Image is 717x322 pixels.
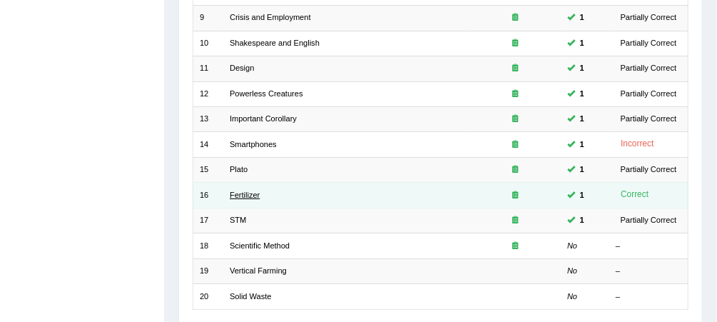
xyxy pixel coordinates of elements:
div: Exam occurring question [477,63,554,74]
a: Fertilizer [230,191,260,199]
span: You can still take this question [575,88,589,101]
div: Exam occurring question [477,190,554,201]
td: 19 [193,258,223,283]
a: Shakespeare and English [230,39,320,47]
span: You can still take this question [575,163,589,176]
div: – [616,266,681,277]
td: 12 [193,81,223,106]
a: Crisis and Employment [230,13,311,21]
em: No [567,241,577,250]
td: 18 [193,233,223,258]
div: Partially Correct [616,214,681,227]
div: Partially Correct [616,11,681,24]
td: 20 [193,284,223,309]
a: Solid Waste [230,292,272,301]
div: Exam occurring question [477,241,554,252]
span: You can still take this question [575,11,589,24]
td: 9 [193,6,223,31]
a: Plato [230,165,248,173]
td: 16 [193,183,223,208]
a: Smartphones [230,140,277,149]
span: You can still take this question [575,37,589,50]
td: 14 [193,132,223,157]
div: Partially Correct [616,113,681,126]
a: Design [230,64,254,72]
div: Partially Correct [616,88,681,101]
div: Partially Correct [616,37,681,50]
a: Important Corollary [230,114,297,123]
div: Exam occurring question [477,12,554,24]
td: 15 [193,157,223,182]
td: 13 [193,107,223,132]
div: Partially Correct [616,62,681,75]
span: You can still take this question [575,189,589,202]
div: Exam occurring question [477,164,554,176]
div: Exam occurring question [477,215,554,226]
div: Incorrect [616,137,659,151]
span: You can still take this question [575,113,589,126]
div: – [616,291,681,303]
div: Correct [616,188,654,202]
em: No [567,266,577,275]
a: STM [230,216,246,224]
td: 17 [193,208,223,233]
div: Exam occurring question [477,114,554,125]
div: Exam occurring question [477,139,554,151]
div: Exam occurring question [477,38,554,49]
span: You can still take this question [575,62,589,75]
a: Scientific Method [230,241,290,250]
a: Vertical Farming [230,266,287,275]
span: You can still take this question [575,214,589,227]
td: 11 [193,56,223,81]
td: 10 [193,31,223,56]
span: You can still take this question [575,139,589,151]
div: Exam occurring question [477,89,554,100]
a: Powerless Creatures [230,89,303,98]
div: – [616,241,681,252]
em: No [567,292,577,301]
div: Partially Correct [616,163,681,176]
